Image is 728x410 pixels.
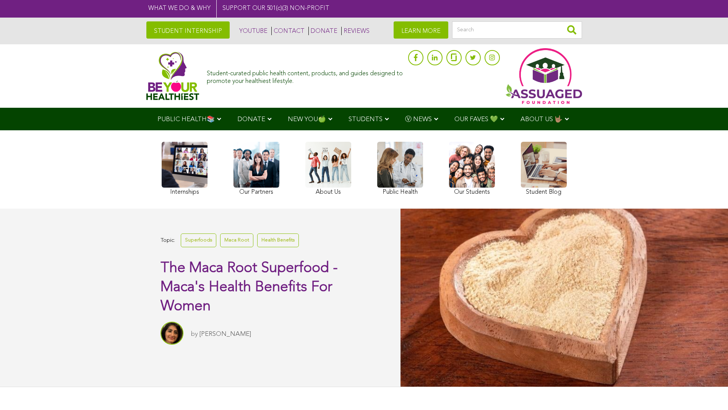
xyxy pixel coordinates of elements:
[308,27,337,35] a: DONATE
[146,52,199,100] img: Assuaged
[506,48,582,104] img: Assuaged App
[157,116,215,123] span: PUBLIC HEALTH📚
[181,233,216,247] a: Superfoods
[161,322,183,345] img: Sitara Darvish
[161,261,338,314] span: The Maca Root Superfood - Maca's Health Benefits For Women
[288,116,326,123] span: NEW YOU🍏
[349,116,383,123] span: STUDENTS
[405,116,432,123] span: Ⓥ NEWS
[394,21,448,39] a: LEARN MORE
[161,235,175,246] span: Topic:
[191,331,198,337] span: by
[257,233,299,247] a: Health Benefits
[207,66,404,85] div: Student-curated public health content, products, and guides designed to promote your healthiest l...
[220,233,253,247] a: Maca Root
[146,108,582,130] div: Navigation Menu
[451,53,456,61] img: glassdoor
[452,21,582,39] input: Search
[690,373,728,410] iframe: Chat Widget
[454,116,498,123] span: OUR FAVES 💚
[199,331,251,337] a: [PERSON_NAME]
[271,27,305,35] a: CONTACT
[520,116,563,123] span: ABOUT US 🤟🏽
[237,27,268,35] a: YOUTUBE
[237,116,265,123] span: DONATE
[341,27,370,35] a: REVIEWS
[146,21,230,39] a: STUDENT INTERNSHIP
